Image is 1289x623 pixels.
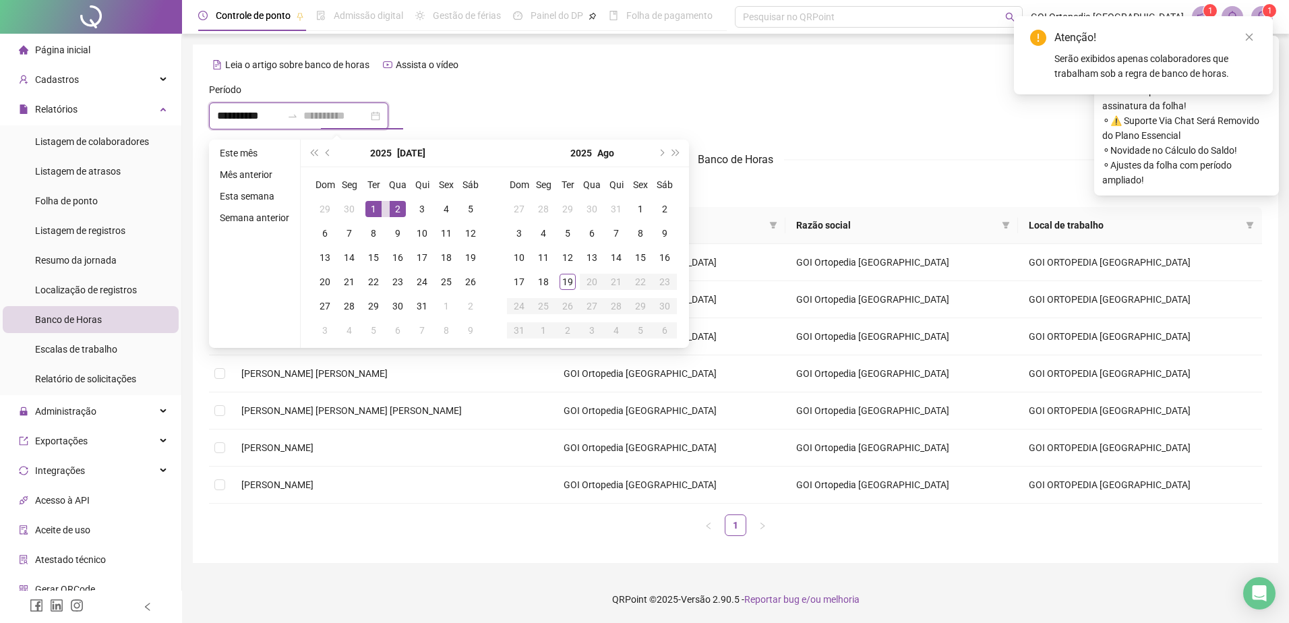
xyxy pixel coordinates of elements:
td: 2025-08-31 [507,318,531,343]
div: 30 [584,201,600,217]
td: 2025-08-29 [628,294,653,318]
div: 25 [438,274,454,290]
span: Relatórios [35,104,78,115]
span: file-done [316,11,326,20]
td: 2025-08-09 [458,318,483,343]
span: 1 [1267,6,1272,16]
div: 21 [608,274,624,290]
td: GOI ORTOPEDIA [GEOGRAPHIC_DATA] [1018,281,1262,318]
td: GOI Ortopedia [GEOGRAPHIC_DATA] [785,355,1018,392]
th: Ter [361,173,386,197]
th: Dom [507,173,531,197]
td: 2025-07-10 [410,221,434,245]
span: pushpin [589,12,597,20]
sup: Atualize o seu contato no menu Meus Dados [1263,4,1276,18]
div: 21 [341,274,357,290]
th: Qua [580,173,604,197]
td: GOI ORTOPEDIA [GEOGRAPHIC_DATA] [1018,392,1262,429]
span: filter [1246,221,1254,229]
div: 13 [584,249,600,266]
span: youtube [383,60,392,69]
td: 2025-07-30 [386,294,410,318]
td: 2025-08-08 [434,318,458,343]
td: GOI ORTOPEDIA [GEOGRAPHIC_DATA] [1018,429,1262,467]
div: 1 [535,322,551,338]
div: 7 [341,225,357,241]
div: 12 [462,225,479,241]
td: 2025-09-01 [531,318,556,343]
td: 2025-07-04 [434,197,458,221]
li: Mês anterior [214,167,295,183]
td: GOI ORTOPEDIA [GEOGRAPHIC_DATA] [1018,467,1262,504]
td: 2025-08-28 [604,294,628,318]
span: notification [1197,11,1209,23]
button: prev-year [321,140,336,167]
td: 2025-08-07 [410,318,434,343]
div: 23 [390,274,406,290]
div: 31 [608,201,624,217]
span: [PERSON_NAME] [PERSON_NAME] [241,368,388,379]
span: Período [209,82,241,97]
div: 16 [657,249,673,266]
button: left [698,514,719,536]
div: 26 [560,298,576,314]
div: 17 [511,274,527,290]
div: Open Intercom Messenger [1243,577,1276,610]
td: 2025-07-28 [531,197,556,221]
span: Banco de Horas [698,153,773,166]
div: 30 [657,298,673,314]
span: Local de trabalho [1029,218,1240,233]
span: close [1245,32,1254,42]
td: GOI Ortopedia [GEOGRAPHIC_DATA] [785,467,1018,504]
span: Reportar bug e/ou melhoria [744,594,860,605]
td: 2025-07-17 [410,245,434,270]
sup: 1 [1203,4,1217,18]
td: 2025-08-25 [531,294,556,318]
span: [PERSON_NAME] [PERSON_NAME] [PERSON_NAME] [241,405,462,416]
td: 2025-07-01 [361,197,386,221]
td: 2025-09-04 [604,318,628,343]
span: Resumo da jornada [35,255,117,266]
a: Close [1242,30,1257,44]
th: Sáb [458,173,483,197]
th: Dom [313,173,337,197]
div: 10 [511,249,527,266]
span: pushpin [296,12,304,20]
th: Seg [337,173,361,197]
div: 27 [511,201,527,217]
span: Folha de pagamento [626,10,713,21]
button: super-prev-year [306,140,321,167]
td: 2025-08-21 [604,270,628,294]
span: Escalas de trabalho [35,344,117,355]
td: 2025-07-31 [604,197,628,221]
div: 10 [414,225,430,241]
div: 28 [341,298,357,314]
td: GOI Ortopedia [GEOGRAPHIC_DATA] [553,467,785,504]
div: 7 [608,225,624,241]
td: 2025-07-15 [361,245,386,270]
td: 2025-07-28 [337,294,361,318]
div: 29 [365,298,382,314]
td: 2025-08-30 [653,294,677,318]
span: filter [1002,221,1010,229]
img: 89660 [1252,7,1272,27]
td: 2025-08-06 [386,318,410,343]
span: lock [19,407,28,416]
td: 2025-08-06 [580,221,604,245]
td: 2025-07-21 [337,270,361,294]
td: 2025-08-02 [653,197,677,221]
td: 2025-07-30 [580,197,604,221]
td: 2025-08-23 [653,270,677,294]
li: Este mês [214,145,295,161]
div: 2 [560,322,576,338]
button: year panel [370,140,392,167]
a: 1 [725,515,746,535]
td: 2025-07-27 [507,197,531,221]
span: ⚬ Ajustes da folha com período ampliado! [1102,158,1271,187]
td: 2025-08-04 [337,318,361,343]
th: Qui [410,173,434,197]
div: 4 [608,322,624,338]
div: 29 [560,201,576,217]
td: 2025-08-03 [507,221,531,245]
div: 27 [317,298,333,314]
